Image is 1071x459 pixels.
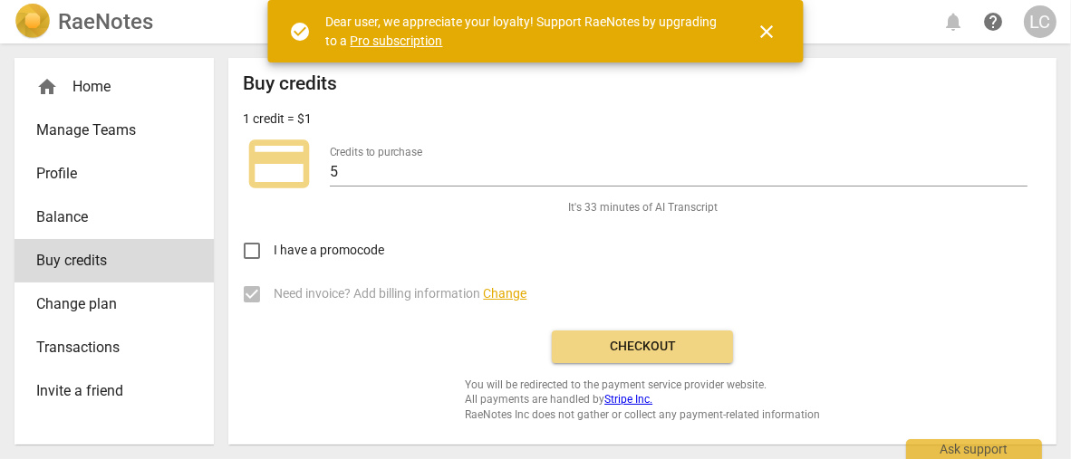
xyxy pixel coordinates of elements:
span: Change [483,286,526,301]
span: It's 33 minutes of AI Transcript [568,200,718,215]
span: Balance [36,206,178,228]
span: You will be redirected to the payment service provider website. All payments are handled by RaeNo... [465,378,820,423]
div: Home [36,76,178,98]
a: Balance [14,196,214,239]
span: Change plan [36,293,178,315]
span: Transactions [36,337,178,359]
a: Change plan [14,282,214,326]
a: LogoRaeNotes [14,4,153,40]
span: home [36,76,58,98]
div: Dear user, we appreciate your loyalty! Support RaeNotes by upgrading to a [326,13,724,50]
span: Checkout [566,338,719,356]
span: Need invoice? Add billing information [274,284,526,303]
a: Profile [14,152,214,196]
label: Credits to purchase [330,147,422,158]
div: Ask support [906,439,1042,459]
span: I have a promocode [274,241,384,260]
span: Buy credits [36,250,178,272]
h2: Buy credits [243,72,337,95]
div: Home [14,65,214,109]
span: close [757,21,778,43]
a: Transactions [14,326,214,369]
p: 1 credit = $1 [243,110,312,129]
span: Invite a friend [36,380,178,402]
span: Profile [36,163,178,185]
button: LC [1024,5,1057,38]
a: Invite a friend [14,369,214,413]
a: Help [977,5,1009,38]
h2: RaeNotes [58,9,153,34]
span: help [982,11,1004,33]
a: Stripe Inc. [604,393,652,406]
button: Close [746,10,789,53]
a: Pro subscription [351,33,443,48]
a: Manage Teams [14,109,214,152]
span: check_circle [290,21,312,43]
a: Buy credits [14,239,214,282]
span: Manage Teams [36,120,178,141]
span: credit_card [243,128,315,200]
img: Logo [14,4,51,40]
button: Checkout [552,330,733,363]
